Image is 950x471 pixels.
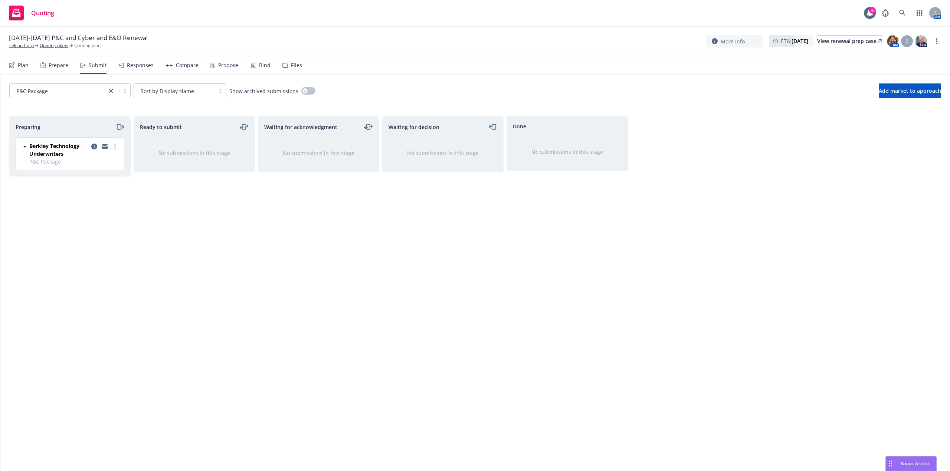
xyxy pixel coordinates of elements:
div: View renewal prep case [817,36,882,47]
a: Tekion Corp [9,42,34,49]
span: More info... [721,37,749,45]
span: Berkley Technology Underwriters [29,142,88,158]
a: moveLeftRight [364,122,373,131]
a: copy logging email [100,142,109,151]
span: Sort by Display Name [141,87,194,95]
button: Add market to approach [879,83,941,98]
a: View renewal prep case [817,35,882,47]
div: No submissions in this stage [394,149,491,157]
div: No submissions in this stage [146,149,243,157]
div: No submissions in this stage [519,148,616,156]
span: Sort by Display Name [138,87,211,95]
a: Switch app [912,6,927,20]
a: moveRight [115,122,124,131]
span: Done [513,122,526,130]
a: close [107,86,115,95]
span: P&C Package [13,87,103,95]
div: Files [291,62,302,68]
span: Quoting [31,10,54,16]
a: Quoting plans [40,42,68,49]
a: moveLeft [488,122,497,131]
div: Responses [127,62,154,68]
a: copy logging email [90,142,99,151]
span: Show archived submissions [229,87,298,95]
div: 6 [869,7,876,14]
span: Quoting plan [74,42,101,49]
div: Drag to move [886,457,895,471]
div: Submit [89,62,107,68]
a: more [932,37,941,46]
span: Add market to approach [879,87,941,94]
img: photo [915,35,927,47]
div: Compare [176,62,199,68]
span: Waiting for acknowledgment [264,123,337,131]
span: Preparing [16,123,40,131]
button: Nova Assist [885,456,937,471]
span: [DATE]-[DATE] P&C and Cyber and E&O Renewal [9,33,148,42]
button: More info... [706,35,763,47]
div: Plan [18,62,29,68]
span: P&C Package [29,158,119,165]
span: ETA : [781,37,808,45]
div: Prepare [49,62,68,68]
div: Bind [259,62,271,68]
span: Ready to submit [140,123,182,131]
a: Quoting [6,3,57,23]
span: Nova Assist [901,460,930,467]
img: photo [887,35,899,47]
span: P&C Package [16,87,48,95]
a: Report a Bug [878,6,893,20]
div: No submissions in this stage [270,149,367,157]
span: Waiting for decision [389,123,439,131]
div: Propose [218,62,238,68]
a: moveLeftRight [240,122,249,131]
a: Search [895,6,910,20]
strong: [DATE] [792,37,808,45]
a: more [111,142,119,151]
